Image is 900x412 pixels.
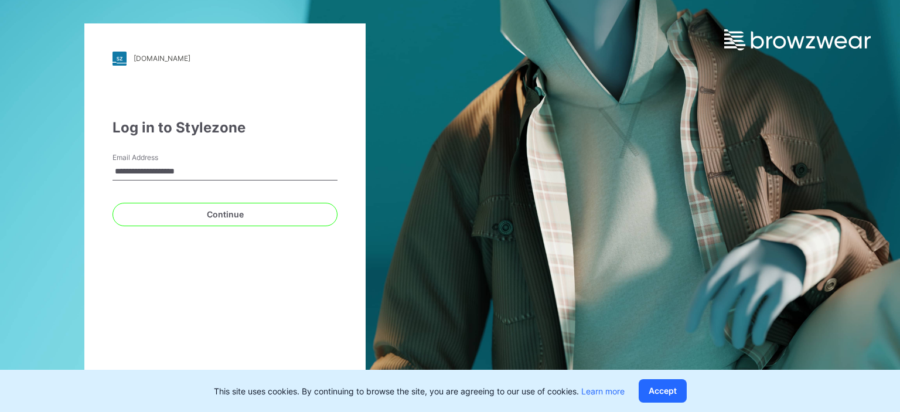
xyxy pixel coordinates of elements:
div: [DOMAIN_NAME] [134,54,190,63]
img: browzwear-logo.e42bd6dac1945053ebaf764b6aa21510.svg [724,29,871,50]
div: Log in to Stylezone [112,117,337,138]
button: Accept [639,379,687,403]
a: Learn more [581,386,625,396]
p: This site uses cookies. By continuing to browse the site, you are agreeing to our use of cookies. [214,385,625,397]
a: [DOMAIN_NAME] [112,52,337,66]
img: stylezone-logo.562084cfcfab977791bfbf7441f1a819.svg [112,52,127,66]
button: Continue [112,203,337,226]
label: Email Address [112,152,195,163]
